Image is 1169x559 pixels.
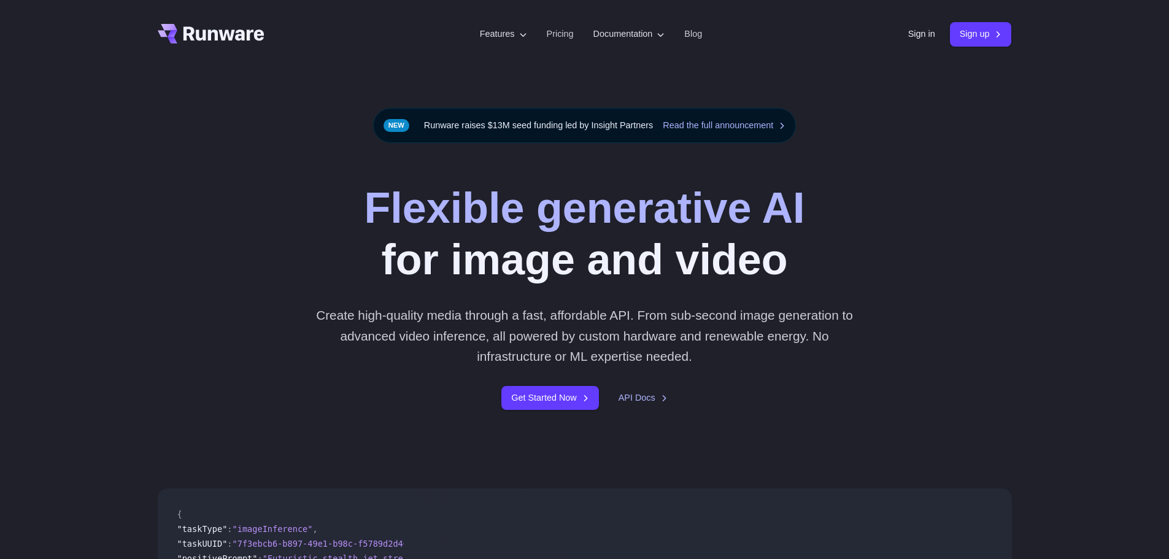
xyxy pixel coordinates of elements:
span: : [227,524,232,534]
label: Features [480,27,527,41]
span: , [312,524,317,534]
a: Sign in [908,27,935,41]
label: Documentation [593,27,665,41]
h1: for image and video [364,182,804,285]
a: API Docs [619,391,668,405]
a: Blog [684,27,702,41]
strong: Flexible generative AI [364,184,804,232]
span: "7f3ebcb6-b897-49e1-b98c-f5789d2d40d7" [233,539,423,549]
a: Go to / [158,24,264,44]
span: { [177,509,182,519]
a: Get Started Now [501,386,598,410]
div: Runware raises $13M seed funding led by Insight Partners [373,108,797,143]
span: "taskUUID" [177,539,228,549]
span: "imageInference" [233,524,313,534]
a: Pricing [547,27,574,41]
span: : [227,539,232,549]
a: Sign up [950,22,1012,46]
span: "taskType" [177,524,228,534]
p: Create high-quality media through a fast, affordable API. From sub-second image generation to adv... [311,305,858,366]
a: Read the full announcement [663,118,785,133]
